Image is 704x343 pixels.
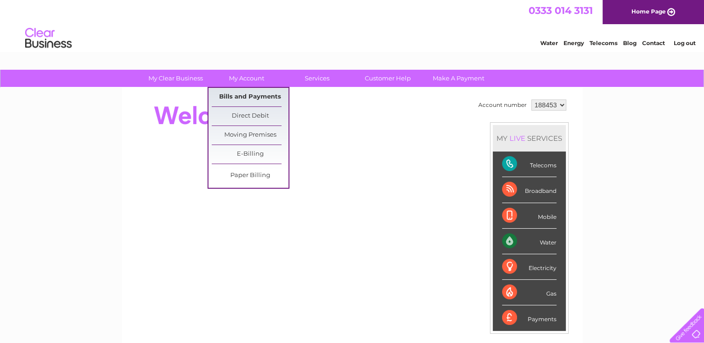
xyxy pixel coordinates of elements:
a: Services [279,70,355,87]
img: logo.png [25,24,72,53]
a: 0333 014 3131 [529,5,593,16]
a: Water [540,40,558,46]
a: Telecoms [590,40,617,46]
a: E-Billing [212,145,288,164]
a: My Account [208,70,285,87]
a: Make A Payment [420,70,497,87]
div: LIVE [508,134,527,143]
div: Telecoms [502,152,556,177]
div: Payments [502,305,556,330]
div: Clear Business is a trading name of Verastar Limited (registered in [GEOGRAPHIC_DATA] No. 3667643... [133,5,572,45]
div: Mobile [502,203,556,229]
a: Blog [623,40,637,46]
a: Customer Help [349,70,426,87]
a: Direct Debit [212,107,288,125]
div: MY SERVICES [493,125,566,152]
a: Bills and Payments [212,88,288,106]
a: Log out [673,40,695,46]
a: Contact [642,40,665,46]
div: Broadband [502,177,556,203]
a: My Clear Business [137,70,214,87]
div: Electricity [502,254,556,280]
div: Water [502,229,556,254]
a: Paper Billing [212,166,288,185]
div: Gas [502,280,556,305]
td: Account number [476,97,529,113]
a: Moving Premises [212,126,288,145]
a: Energy [563,40,584,46]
